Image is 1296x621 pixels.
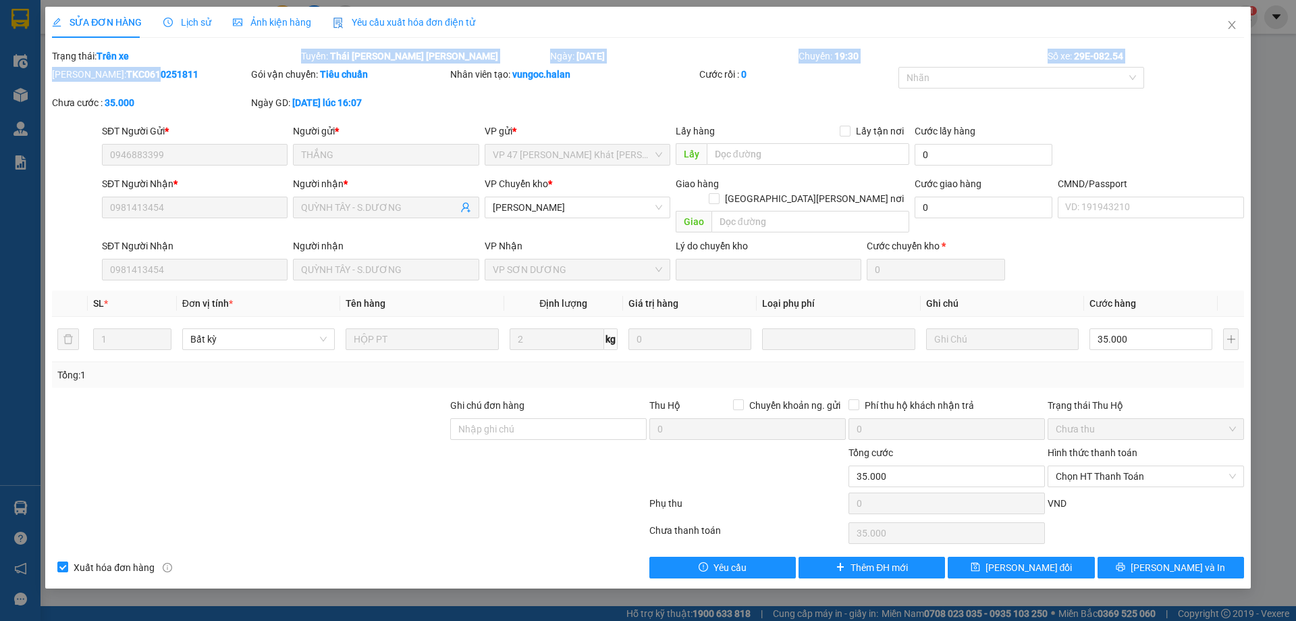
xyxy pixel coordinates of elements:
[330,51,498,61] b: Thái [PERSON_NAME] [PERSON_NAME]
[126,69,198,80] b: TKC0610251811
[1131,560,1225,575] span: [PERSON_NAME] và In
[1223,328,1238,350] button: plus
[320,69,368,80] b: Tiêu chuẩn
[1048,447,1137,458] label: Hình thức thanh toán
[293,124,479,139] div: Người gửi
[105,97,134,108] b: 35.000
[251,67,448,82] div: Gói vận chuyển:
[293,239,479,253] div: Người nhận
[699,562,708,573] span: exclamation-circle
[97,51,129,61] b: Trên xe
[233,18,242,27] span: picture
[676,211,711,232] span: Giao
[834,51,859,61] b: 19:30
[300,49,549,64] div: Tuyến:
[346,328,498,350] input: VD: Bàn, Ghế
[1046,49,1245,64] div: Số xe:
[52,17,142,28] span: SỬA ĐƠN HÀNG
[450,67,697,82] div: Nhân viên tạo:
[52,67,248,82] div: [PERSON_NAME]:
[493,197,662,218] span: VP Hoàng Gia
[333,18,344,28] img: icon
[460,202,471,213] span: user-add
[648,496,847,520] div: Phụ thu
[52,95,248,110] div: Chưa cước :
[1048,398,1244,413] div: Trạng thái Thu Hộ
[1116,562,1125,573] span: printer
[915,144,1052,166] input: Cước lấy hàng
[1048,498,1066,509] span: VND
[915,178,981,189] label: Cước giao hàng
[293,176,479,191] div: Người nhận
[604,328,618,350] span: kg
[57,328,79,350] button: delete
[485,178,548,189] span: VP Chuyển kho
[493,259,662,280] span: VP SƠN DƯƠNG
[57,368,500,382] div: Tổng: 1
[713,560,747,575] span: Yêu cầu
[986,560,1073,575] span: [PERSON_NAME] đổi
[182,298,233,309] span: Đơn vị tính
[539,298,587,309] span: Định lượng
[926,328,1079,350] input: Ghi Chú
[707,143,909,165] input: Dọc đường
[1089,298,1136,309] span: Cước hàng
[628,298,678,309] span: Giá trị hàng
[859,398,979,413] span: Phí thu hộ khách nhận trả
[1056,419,1236,439] span: Chưa thu
[1226,20,1237,30] span: close
[450,400,524,411] label: Ghi chú đơn hàng
[649,557,796,578] button: exclamation-circleYêu cầu
[676,178,719,189] span: Giao hàng
[1098,557,1244,578] button: printer[PERSON_NAME] và In
[867,239,1004,253] div: Cước chuyển kho
[576,51,605,61] b: [DATE]
[848,447,893,458] span: Tổng cước
[676,143,707,165] span: Lấy
[251,95,448,110] div: Ngày GD:
[676,126,715,136] span: Lấy hàng
[948,557,1094,578] button: save[PERSON_NAME] đổi
[628,328,751,350] input: 0
[741,69,747,80] b: 0
[68,560,160,575] span: Xuất hóa đơn hàng
[333,17,475,28] span: Yêu cầu xuất hóa đơn điện tử
[744,398,846,413] span: Chuyển khoản ng. gửi
[915,126,975,136] label: Cước lấy hàng
[676,239,861,253] div: Lý do chuyển kho
[450,418,647,440] input: Ghi chú đơn hàng
[797,49,1046,64] div: Chuyến:
[1056,466,1236,487] span: Chọn HT Thanh Toán
[648,523,847,547] div: Chưa thanh toán
[51,49,300,64] div: Trạng thái:
[346,298,385,309] span: Tên hàng
[1213,7,1251,45] button: Close
[93,298,104,309] span: SL
[233,17,311,28] span: Ảnh kiện hàng
[52,18,61,27] span: edit
[649,400,680,411] span: Thu Hộ
[799,557,945,578] button: plusThêm ĐH mới
[699,67,896,82] div: Cước rồi :
[915,197,1052,218] input: Cước giao hàng
[190,329,327,349] span: Bất kỳ
[163,17,211,28] span: Lịch sử
[711,211,909,232] input: Dọc đường
[485,124,670,139] div: VP gửi
[720,191,909,206] span: [GEOGRAPHIC_DATA][PERSON_NAME] nơi
[549,49,798,64] div: Ngày:
[850,560,908,575] span: Thêm ĐH mới
[971,562,980,573] span: save
[921,291,1084,317] th: Ghi chú
[757,291,920,317] th: Loại phụ phí
[163,563,172,572] span: info-circle
[836,562,845,573] span: plus
[292,97,362,108] b: [DATE] lúc 16:07
[102,176,288,191] div: SĐT Người Nhận
[485,239,670,253] div: VP Nhận
[850,124,909,139] span: Lấy tận nơi
[102,239,288,253] div: SĐT Người Nhận
[512,69,570,80] b: vungoc.halan
[163,18,173,27] span: clock-circle
[1074,51,1123,61] b: 29E-082.54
